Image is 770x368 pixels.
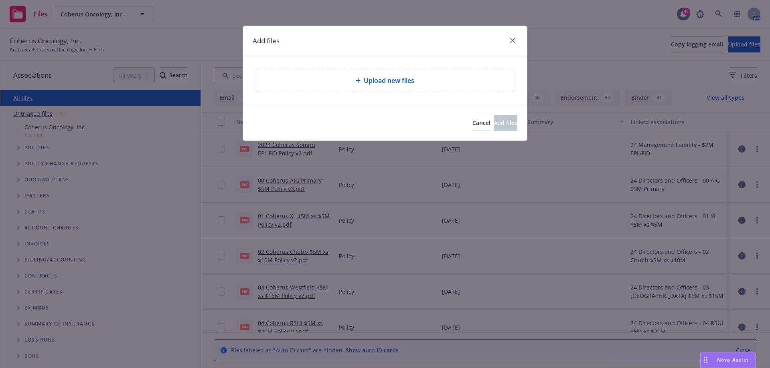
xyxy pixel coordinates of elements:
[472,115,490,131] button: Cancel
[494,115,517,131] button: Add files
[508,36,517,45] a: close
[472,119,490,127] span: Cancel
[253,36,280,46] h1: Add files
[364,76,414,85] span: Upload new files
[717,356,749,363] span: Nova Assist
[701,352,711,368] div: Drag to move
[256,69,514,92] div: Upload new files
[700,352,756,368] button: Nova Assist
[494,119,517,127] span: Add files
